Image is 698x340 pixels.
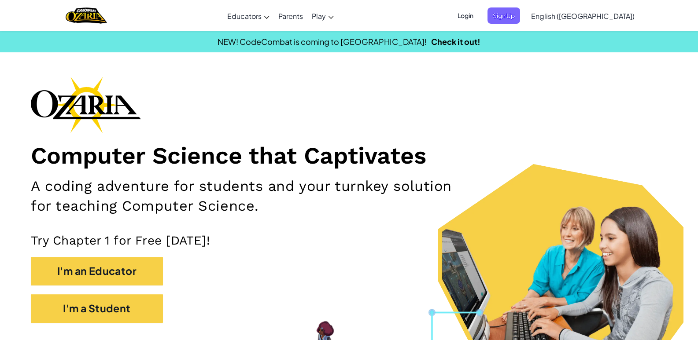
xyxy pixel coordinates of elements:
[31,142,667,170] h1: Computer Science that Captivates
[31,233,667,249] p: Try Chapter 1 for Free [DATE]!
[218,37,427,47] span: NEW! CodeCombat is coming to [GEOGRAPHIC_DATA]!
[431,37,480,47] a: Check it out!
[312,11,326,21] span: Play
[31,77,141,133] img: Ozaria branding logo
[31,176,457,215] h2: A coding adventure for students and your turnkey solution for teaching Computer Science.
[66,7,107,25] a: Ozaria by CodeCombat logo
[487,7,520,24] button: Sign Up
[274,4,307,28] a: Parents
[527,4,639,28] a: English ([GEOGRAPHIC_DATA])
[227,11,262,21] span: Educators
[307,4,338,28] a: Play
[66,7,107,25] img: Home
[452,7,479,24] button: Login
[223,4,274,28] a: Educators
[531,11,635,21] span: English ([GEOGRAPHIC_DATA])
[31,294,163,323] button: I'm a Student
[31,257,163,285] button: I'm an Educator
